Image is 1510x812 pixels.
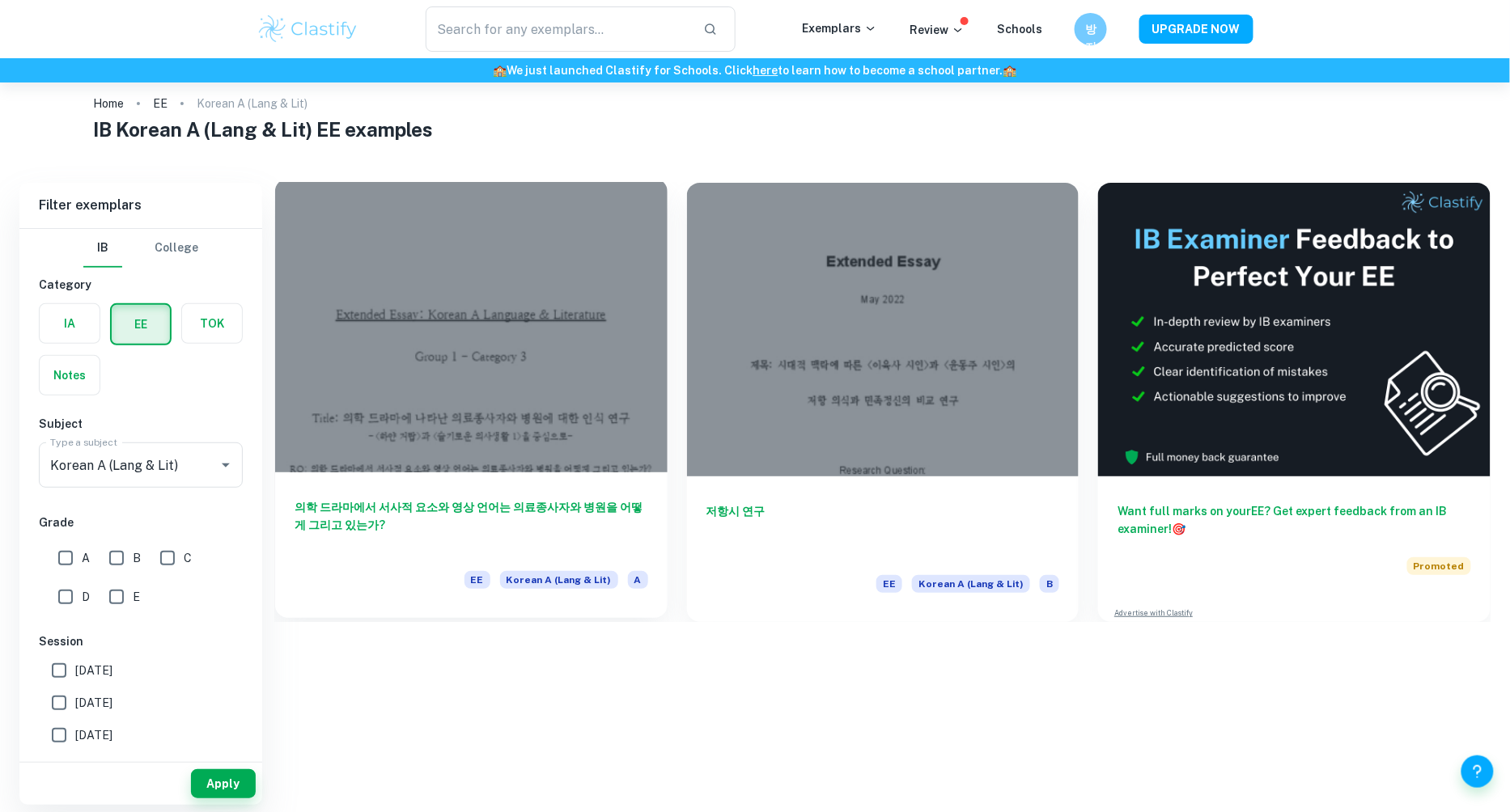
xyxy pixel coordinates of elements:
p: Exemplars [802,19,877,37]
h1: IB Korean A (Lang & Lit) EE examples [93,115,1417,144]
a: EE [153,92,168,115]
span: [DATE] [75,662,112,679]
a: 의학 드라마에서 서사적 요소와 영상 언어는 의료종사자와 병원을 어떻게 그리고 있는가?EEKorean A (Lang & Lit)A [275,183,668,622]
button: College [155,229,198,268]
h6: We just launched Clastify for Schools. Click to learn how to become a school partner. [3,61,1507,79]
a: here [753,64,778,77]
h6: 저항시 연구 [706,502,1060,556]
span: Korean A (Lang & Lit) [500,571,618,589]
a: 저항시 연구EEKorean A (Lang & Lit)B [687,183,1079,622]
button: TOK [182,304,242,343]
span: A [628,571,648,589]
button: Notes [40,356,100,395]
span: EE [876,575,902,593]
h6: Session [39,632,243,650]
span: [DATE] [75,726,112,744]
button: Open [214,454,237,476]
img: Thumbnail [1098,183,1491,476]
a: Schools [997,23,1042,36]
p: Korean A (Lang & Lit) [197,95,308,112]
h6: Grade [39,514,243,531]
span: Promoted [1407,557,1471,575]
h6: Want full marks on your EE ? Get expert feedback from an IB examiner! [1118,502,1471,538]
button: EE [112,305,170,344]
button: IA [40,304,100,343]
p: Review [910,21,965,39]
span: [DATE] [75,694,112,712]
button: Help and Feedback [1461,755,1494,788]
span: EE [464,571,490,589]
span: B [133,549,141,567]
label: Type a subject [50,435,117,449]
h6: Subject [39,415,243,433]
span: C [184,549,192,567]
button: IB [83,229,122,268]
span: 🏫 [494,64,507,77]
button: 방지 [1075,13,1107,45]
div: Filter type choice [83,229,198,268]
span: E [133,588,140,606]
button: Apply [191,769,256,798]
span: B [1040,575,1059,593]
input: Search for any exemplars... [426,6,690,52]
h6: 의학 드라마에서 서사적 요소와 영상 언어는 의료종사자와 병원을 어떻게 그리고 있는가? [295,498,648,552]
span: 🎯 [1172,522,1186,535]
button: UPGRADE NOW [1139,15,1253,44]
span: Korean A (Lang & Lit) [912,575,1030,593]
span: D [82,588,90,606]
h6: Category [39,276,243,294]
a: Want full marks on yourEE? Get expert feedback from an IB examiner!PromotedAdvertise with Clastify [1098,183,1491,622]
a: Advertise with Clastify [1114,607,1193,619]
img: Clastify logo [257,13,359,45]
span: A [82,549,90,567]
h6: 방지 [1082,20,1101,38]
a: Home [93,92,124,115]
span: 🏫 [1003,64,1017,77]
h6: Filter exemplars [19,183,262,228]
